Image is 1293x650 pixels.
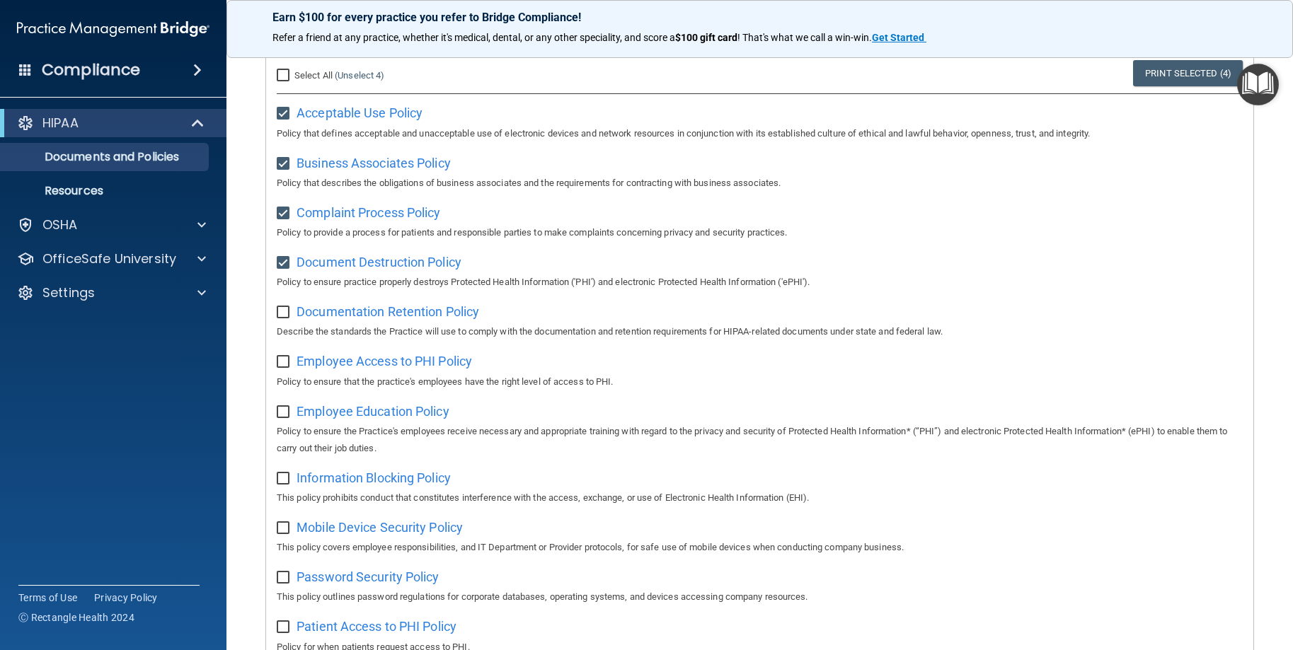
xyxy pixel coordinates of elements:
strong: Get Started [872,32,924,43]
input: Select All (Unselect 4) [277,70,293,81]
a: (Unselect 4) [335,70,384,81]
p: Policy to ensure the Practice's employees receive necessary and appropriate training with regard ... [277,423,1243,457]
span: Employee Access to PHI Policy [297,354,472,368]
span: Mobile Device Security Policy [297,520,463,535]
span: Document Destruction Policy [297,255,461,269]
span: Complaint Process Policy [297,205,440,220]
p: Policy to ensure that the practice's employees have the right level of access to PHI. [277,373,1243,390]
span: Patient Access to PHI Policy [297,619,456,634]
p: Policy that defines acceptable and unacceptable use of electronic devices and network resources i... [277,125,1243,142]
a: OSHA [17,216,206,233]
p: Earn $100 for every practice you refer to Bridge Compliance! [272,11,1247,24]
span: Information Blocking Policy [297,470,451,485]
a: Print Selected (4) [1133,60,1243,86]
a: Get Started [872,32,926,43]
p: This policy prohibits conduct that constitutes interference with the access, exchange, or use of ... [277,489,1243,506]
p: Describe the standards the Practice will use to comply with the documentation and retention requi... [277,323,1243,340]
p: Policy that describes the obligations of business associates and the requirements for contracting... [277,175,1243,192]
p: Settings [42,284,95,301]
h4: Compliance [42,60,140,80]
p: HIPAA [42,115,79,132]
a: HIPAA [17,115,205,132]
span: Password Security Policy [297,569,439,584]
span: Refer a friend at any practice, whether it's medical, dental, or any other speciality, and score a [272,32,675,43]
p: Documents and Policies [9,150,202,164]
p: Policy to provide a process for patients and responsible parties to make complaints concerning pr... [277,224,1243,241]
img: PMB logo [17,15,209,43]
a: OfficeSafe University [17,250,206,267]
p: Policy to ensure practice properly destroys Protected Health Information ('PHI') and electronic P... [277,274,1243,291]
strong: $100 gift card [675,32,737,43]
p: OfficeSafe University [42,250,176,267]
p: OSHA [42,216,78,233]
a: Privacy Policy [94,591,158,605]
span: Ⓒ Rectangle Health 2024 [18,610,134,625]
a: Terms of Use [18,591,77,605]
span: Documentation Retention Policy [297,304,479,319]
p: This policy outlines password regulations for corporate databases, operating systems, and devices... [277,588,1243,605]
p: Resources [9,184,202,198]
button: Open Resource Center [1237,64,1279,105]
span: Acceptable Use Policy [297,105,423,120]
a: Settings [17,284,206,301]
p: This policy covers employee responsibilities, and IT Department or Provider protocols, for safe u... [277,539,1243,556]
span: ! That's what we call a win-win. [737,32,872,43]
span: Business Associates Policy [297,156,451,170]
span: Employee Education Policy [297,404,449,419]
span: Select All [294,70,333,81]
